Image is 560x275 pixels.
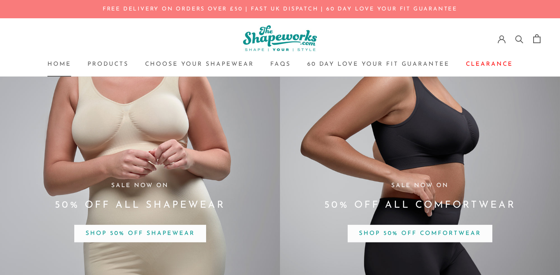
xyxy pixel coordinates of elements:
a: Choose your ShapewearChoose your Shapewear [145,61,254,67]
span: SHOP 50% OFF SHAPEWEAR [74,225,206,242]
h2: 50% OFF ALL COMFORTWEAR [299,197,541,213]
a: FAQsFAQs [270,61,291,67]
h2: 50% OFF ALL SHAPEWEAR [19,197,261,213]
a: FREE DELIVERY ON ORDERS OVER £50 | FAST UK DISPATCH | 60 day LOVE YOUR FIT GUARANTEE [103,6,457,12]
a: ClearanceClearance [466,61,513,67]
a: Open cart [533,34,541,43]
a: ProductsProducts [87,61,129,67]
h3: Sale Now On [299,181,541,191]
a: HomeHome [47,61,71,67]
a: 60 Day Love Your Fit Guarantee60 Day Love Your Fit Guarantee [307,61,450,67]
a: Search [515,35,523,43]
img: The Shapeworks [243,25,317,52]
h3: Sale Now On [19,181,261,191]
span: SHOP 50% OFF COMFORTWEAR [348,225,492,242]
